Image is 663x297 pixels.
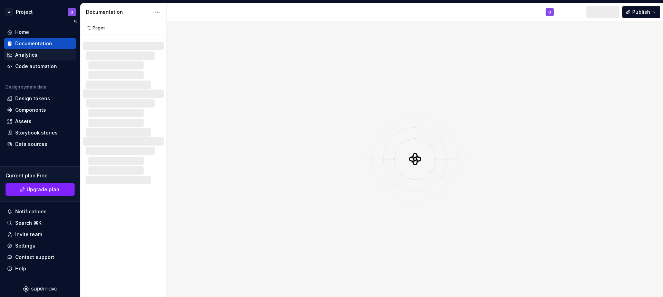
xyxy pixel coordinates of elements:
a: Data sources [4,139,76,150]
div: Project [16,9,33,16]
a: Code automation [4,61,76,72]
a: Assets [4,116,76,127]
button: Search ⌘K [4,217,76,229]
div: Storybook stories [15,129,58,136]
div: Help [15,265,26,272]
div: Settings [15,242,35,249]
div: Design system data [6,84,46,90]
a: Components [4,104,76,115]
div: Documentation [15,40,52,47]
div: Components [15,106,46,113]
button: Contact support [4,252,76,263]
button: Collapse sidebar [70,16,80,26]
div: Invite team [15,231,42,238]
a: Design tokens [4,93,76,104]
a: Invite team [4,229,76,240]
button: WProjectG [1,4,79,19]
a: Upgrade plan [6,183,75,196]
div: Notifications [15,208,47,215]
div: Design tokens [15,95,50,102]
div: Analytics [15,52,37,58]
div: Home [15,29,29,36]
svg: Supernova Logo [23,286,57,293]
span: Publish [632,9,650,16]
div: Data sources [15,141,47,148]
div: Code automation [15,63,57,70]
a: Documentation [4,38,76,49]
span: Upgrade plan [27,186,59,193]
a: Settings [4,240,76,251]
a: Storybook stories [4,127,76,138]
div: W [5,8,13,16]
div: G [70,9,73,15]
button: Notifications [4,206,76,217]
div: Assets [15,118,31,125]
a: Analytics [4,49,76,61]
div: Pages [83,25,106,31]
button: Help [4,263,76,274]
div: Contact support [15,254,54,261]
div: G [548,9,551,15]
a: Home [4,27,76,38]
div: Search ⌘K [15,220,41,226]
div: Current plan : Free [6,172,75,179]
div: Documentation [86,9,151,16]
button: Publish [622,6,660,18]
